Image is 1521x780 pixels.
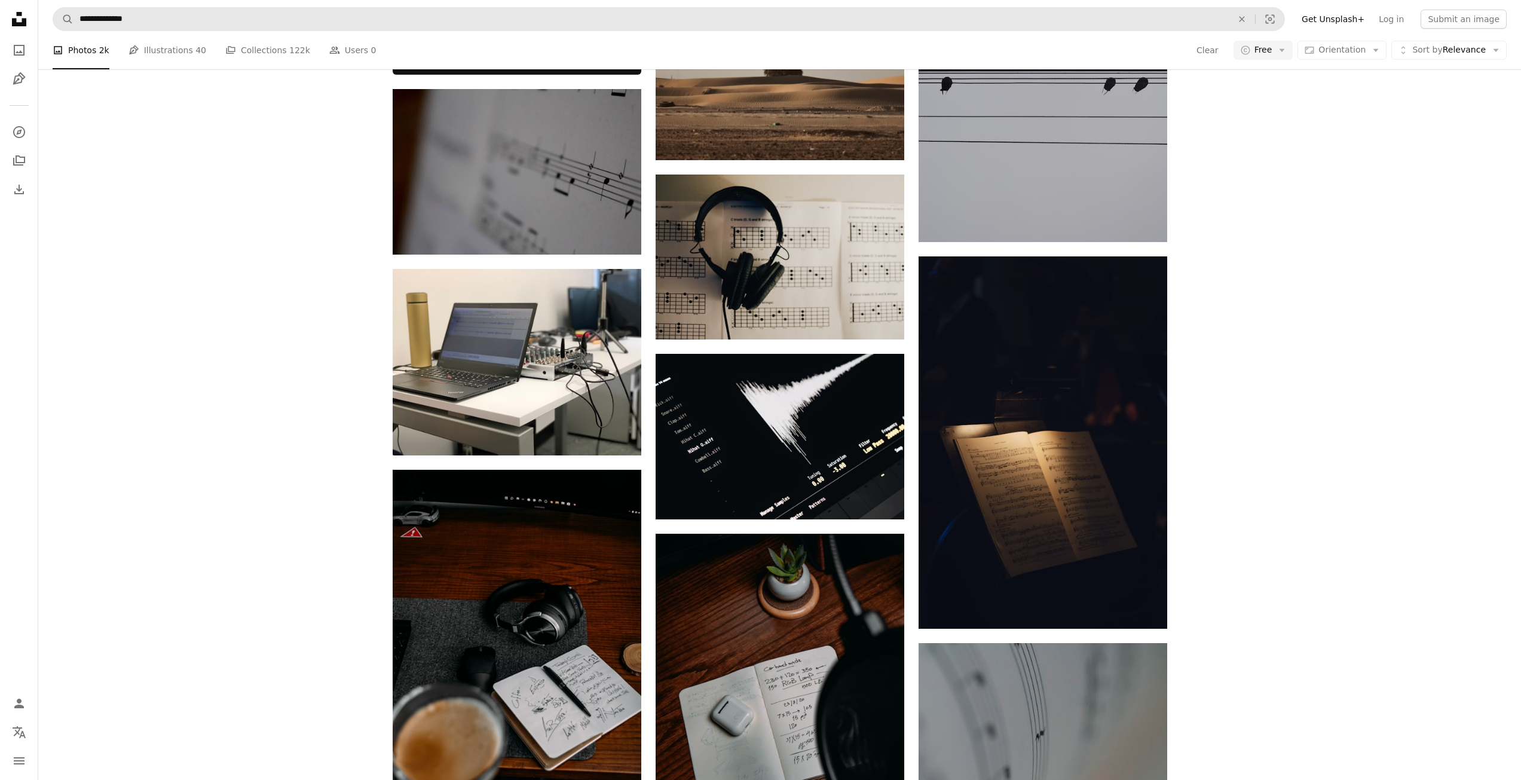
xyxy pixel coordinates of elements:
[393,269,641,455] img: black laptop computer on white table
[393,647,641,657] a: a cup of coffee and headphones
[1297,41,1387,60] button: Orientation
[1229,8,1255,30] button: Clear
[7,178,31,201] a: Download History
[656,175,904,339] img: black headset on white printer paper
[393,89,641,255] img: white musical notes on white paper
[1412,44,1486,56] span: Relevance
[393,356,641,367] a: black laptop computer on white table
[656,431,904,442] a: A computer screen with a sound wave on it
[7,749,31,773] button: Menu
[371,44,377,57] span: 0
[225,31,310,69] a: Collections 122k
[656,714,904,725] a: white usb cable on white printer paper
[289,44,310,57] span: 122k
[1412,45,1442,54] span: Sort by
[1234,41,1293,60] button: Free
[1294,10,1372,29] a: Get Unsplash+
[329,31,377,69] a: Users 0
[7,120,31,144] a: Explore
[128,31,206,69] a: Illustrations 40
[919,256,1167,629] img: a sheet of music sitting on top of a table
[7,7,31,33] a: Home — Unsplash
[1372,10,1411,29] a: Log in
[7,149,31,173] a: Collections
[656,354,904,519] img: A computer screen with a sound wave on it
[919,66,1167,77] a: a group of birds sitting on top of power lines
[53,7,1285,31] form: Find visuals sitewide
[195,44,206,57] span: 40
[1391,41,1507,60] button: Sort byRelevance
[656,251,904,262] a: black headset on white printer paper
[1256,8,1284,30] button: Visual search
[7,67,31,91] a: Illustrations
[53,8,74,30] button: Search Unsplash
[1196,41,1219,60] button: Clear
[1254,44,1272,56] span: Free
[1318,45,1366,54] span: Orientation
[919,437,1167,448] a: a sheet of music sitting on top of a table
[7,720,31,744] button: Language
[7,38,31,62] a: Photos
[1421,10,1507,29] button: Submit an image
[7,692,31,715] a: Log in / Sign up
[393,166,641,177] a: white musical notes on white paper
